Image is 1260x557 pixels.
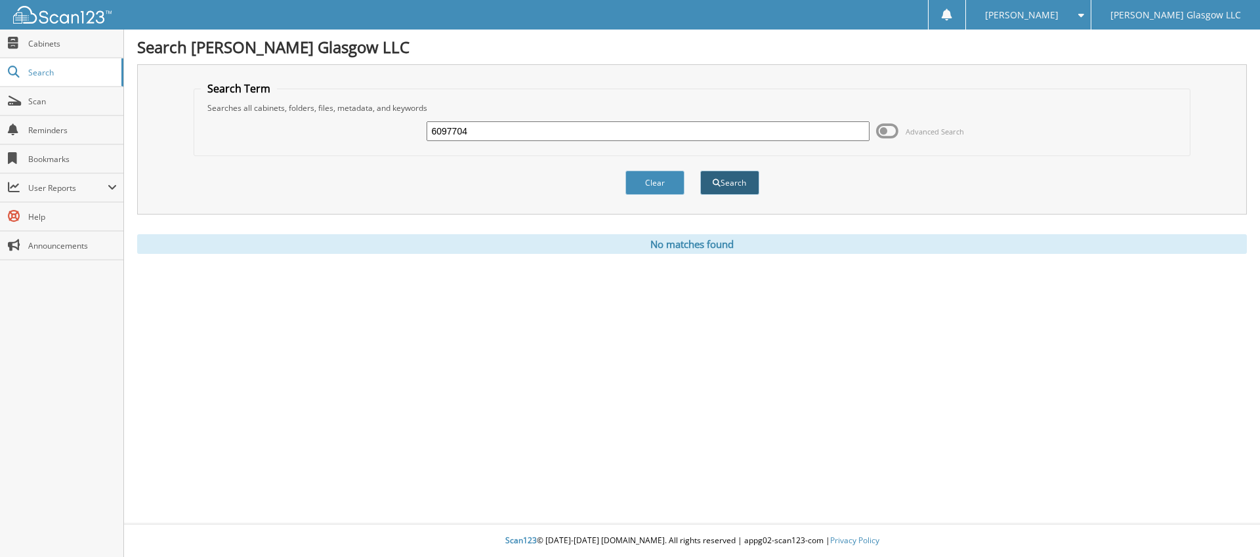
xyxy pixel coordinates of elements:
[124,525,1260,557] div: © [DATE]-[DATE] [DOMAIN_NAME]. All rights reserved | appg02-scan123-com |
[906,127,964,136] span: Advanced Search
[201,81,277,96] legend: Search Term
[28,240,117,251] span: Announcements
[1194,494,1260,557] iframe: Chat Widget
[28,125,117,136] span: Reminders
[137,234,1247,254] div: No matches found
[13,6,112,24] img: scan123-logo-white.svg
[1110,11,1241,19] span: [PERSON_NAME] Glasgow LLC
[830,535,879,546] a: Privacy Policy
[137,36,1247,58] h1: Search [PERSON_NAME] Glasgow LLC
[28,154,117,165] span: Bookmarks
[28,182,108,194] span: User Reports
[28,38,117,49] span: Cabinets
[700,171,759,195] button: Search
[505,535,537,546] span: Scan123
[625,171,684,195] button: Clear
[28,96,117,107] span: Scan
[28,67,115,78] span: Search
[985,11,1059,19] span: [PERSON_NAME]
[201,102,1184,113] div: Searches all cabinets, folders, files, metadata, and keywords
[28,211,117,222] span: Help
